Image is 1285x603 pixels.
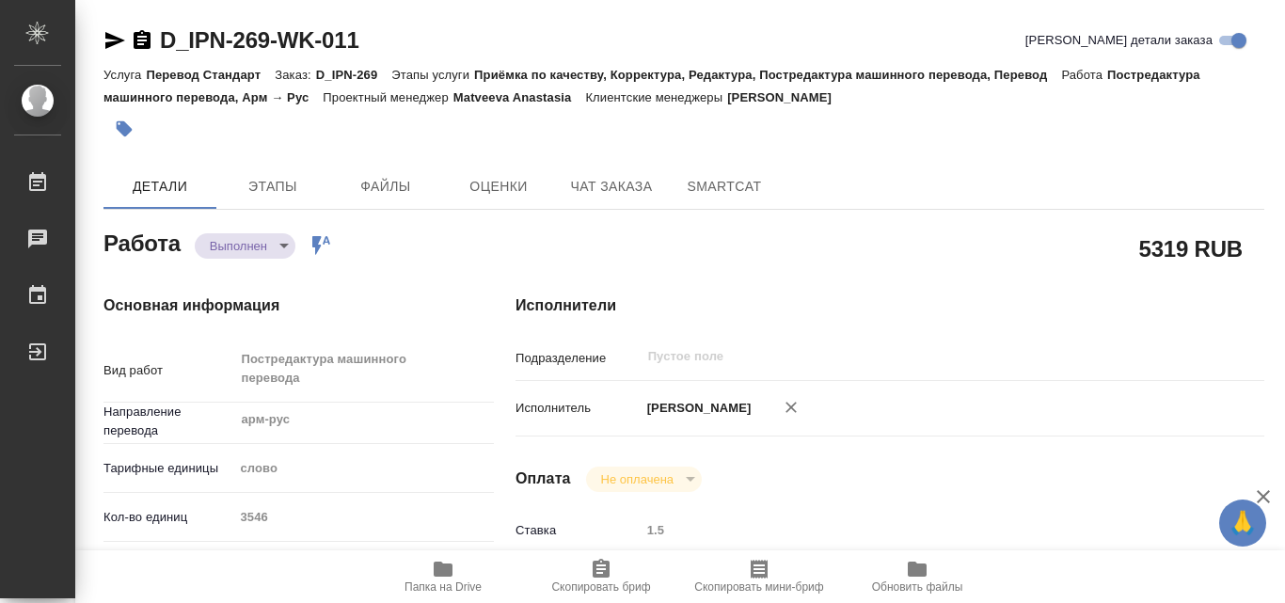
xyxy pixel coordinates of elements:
button: Скопировать ссылку [131,29,153,52]
span: Обновить файлы [872,580,963,594]
span: Скопировать бриф [551,580,650,594]
div: Выполнен [195,233,295,259]
p: Заказ: [275,68,315,82]
p: Направление перевода [103,403,233,440]
p: Этапы услуги [391,68,474,82]
a: D_IPN-269-WK-011 [160,27,359,53]
span: Этапы [228,175,318,198]
p: Клиентские менеджеры [585,90,727,104]
p: Проектный менеджер [323,90,452,104]
p: [PERSON_NAME] [641,399,752,418]
p: [PERSON_NAME] [727,90,846,104]
h2: 5319 RUB [1139,232,1243,264]
span: Скопировать мини-бриф [694,580,823,594]
button: Удалить исполнителя [770,387,812,428]
span: Оценки [453,175,544,198]
span: Файлы [341,175,431,198]
button: Не оплачена [595,471,679,487]
button: Добавить тэг [103,108,145,150]
p: Ставка [516,521,641,540]
span: [PERSON_NAME] детали заказа [1025,31,1213,50]
p: Перевод Стандарт [146,68,275,82]
p: Исполнитель [516,399,641,418]
input: Пустое поле [233,503,494,531]
button: Папка на Drive [364,550,522,603]
span: SmartCat [679,175,769,198]
p: Кол-во единиц [103,508,233,527]
h2: Работа [103,225,181,259]
h4: Оплата [516,468,571,490]
p: Matveeva Anastasia [453,90,586,104]
p: Приёмка по качеству, Корректура, Редактура, Постредактура машинного перевода, Перевод [474,68,1061,82]
input: Пустое поле [641,516,1202,544]
p: Работа [1061,68,1107,82]
p: Вид работ [103,361,233,380]
p: Тарифные единицы [103,459,233,478]
div: Выполнен [586,467,702,492]
button: Обновить файлы [838,550,996,603]
button: 🙏 [1219,500,1266,547]
span: 🙏 [1227,503,1259,543]
span: Детали [115,175,205,198]
div: слово [233,452,494,484]
p: D_IPN-269 [316,68,392,82]
button: Скопировать ссылку для ЯМессенджера [103,29,126,52]
input: Пустое поле [646,345,1158,368]
button: Скопировать мини-бриф [680,550,838,603]
p: Подразделение [516,349,641,368]
span: Папка на Drive [405,580,482,594]
p: Услуга [103,68,146,82]
h4: Исполнители [516,294,1264,317]
button: Выполнен [204,238,273,254]
h4: Основная информация [103,294,440,317]
span: Чат заказа [566,175,657,198]
p: Постредактура машинного перевода, Арм → Рус [103,68,1200,104]
button: Скопировать бриф [522,550,680,603]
